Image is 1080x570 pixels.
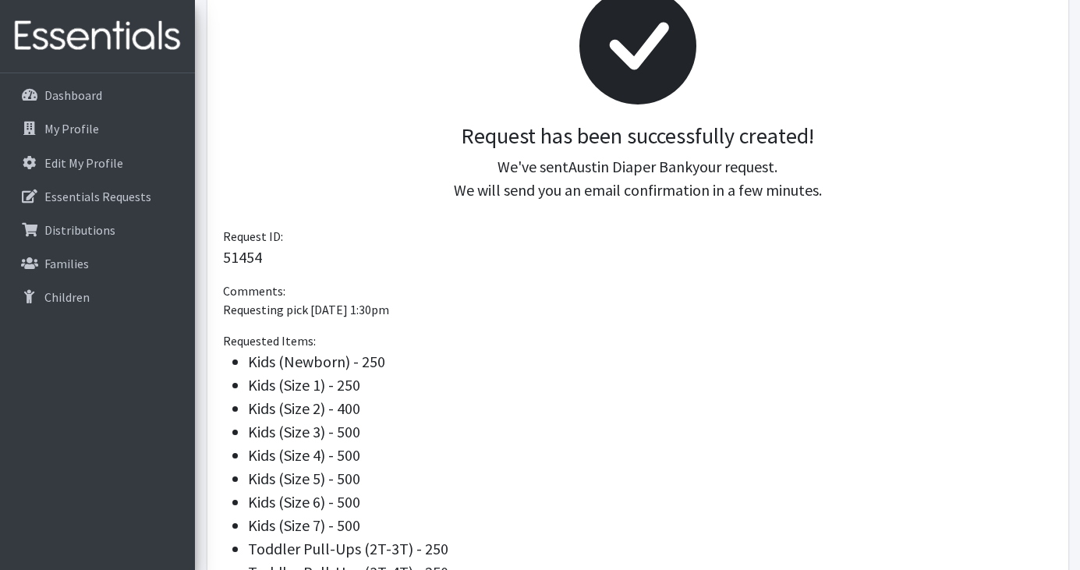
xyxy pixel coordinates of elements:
[248,350,1053,374] li: Kids (Newborn) - 250
[44,222,115,238] p: Distributions
[223,228,283,244] span: Request ID:
[44,121,99,136] p: My Profile
[568,157,692,176] span: Austin Diaper Bank
[223,283,285,299] span: Comments:
[6,80,189,111] a: Dashboard
[223,333,316,349] span: Requested Items:
[235,155,1040,202] p: We've sent your request. We will send you an email confirmation in a few minutes.
[6,147,189,179] a: Edit My Profile
[248,514,1053,537] li: Kids (Size 7) - 500
[6,181,189,212] a: Essentials Requests
[6,281,189,313] a: Children
[44,87,102,103] p: Dashboard
[6,10,189,62] img: HumanEssentials
[44,189,151,204] p: Essentials Requests
[248,537,1053,561] li: Toddler Pull-Ups (2T-3T) - 250
[248,397,1053,420] li: Kids (Size 2) - 400
[6,214,189,246] a: Distributions
[223,246,1053,269] p: 51454
[248,467,1053,490] li: Kids (Size 5) - 500
[248,444,1053,467] li: Kids (Size 4) - 500
[223,300,1053,319] p: Requesting pick [DATE] 1:30pm
[235,123,1040,150] h3: Request has been successfully created!
[248,374,1053,397] li: Kids (Size 1) - 250
[6,113,189,144] a: My Profile
[44,289,90,305] p: Children
[248,420,1053,444] li: Kids (Size 3) - 500
[6,248,189,279] a: Families
[44,256,89,271] p: Families
[44,155,123,171] p: Edit My Profile
[248,490,1053,514] li: Kids (Size 6) - 500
